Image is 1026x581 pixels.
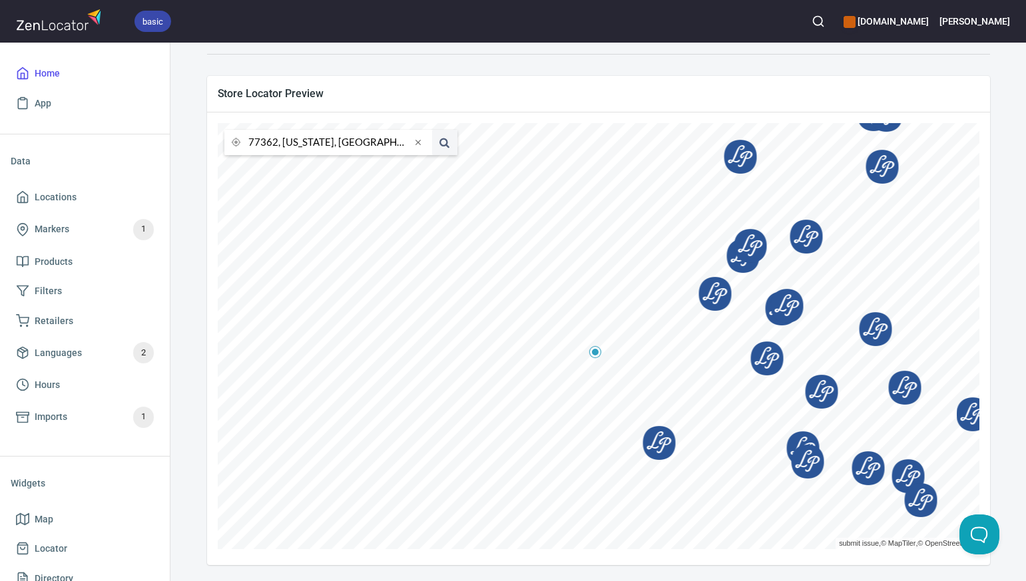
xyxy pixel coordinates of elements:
a: Home [11,59,159,89]
input: city or postal code [248,130,411,155]
span: Retailers [35,313,73,329]
li: Widgets [11,467,159,499]
a: Filters [11,276,159,306]
span: 1 [133,222,154,237]
span: 1 [133,409,154,425]
span: Filters [35,283,62,299]
a: Map [11,504,159,534]
span: App [35,95,51,112]
button: [PERSON_NAME] [939,7,1010,36]
div: basic [134,11,171,32]
span: Imports [35,409,67,425]
a: Languages2 [11,335,159,370]
h6: [PERSON_NAME] [939,14,1010,29]
h6: [DOMAIN_NAME] [844,14,928,29]
span: Locator [35,540,67,557]
li: Data [11,145,159,177]
span: Languages [35,345,82,361]
a: Imports1 [11,400,159,435]
a: Locator [11,534,159,564]
span: 2 [133,345,154,361]
span: Locations [35,189,77,206]
a: Retailers [11,306,159,336]
span: Hours [35,377,60,393]
span: basic [134,15,171,29]
span: Products [35,254,73,270]
a: App [11,89,159,118]
span: Map [35,511,53,528]
img: zenlocator [16,5,105,34]
span: Markers [35,221,69,238]
a: Products [11,247,159,277]
span: Home [35,65,60,82]
div: Manage your apps [844,7,928,36]
span: Store Locator Preview [218,87,979,100]
canvas: Map [218,123,979,549]
button: color-CE600E [844,16,856,28]
a: Markers1 [11,212,159,247]
a: Locations [11,182,159,212]
a: Hours [11,370,159,400]
button: Search [804,7,833,36]
iframe: Help Scout Beacon - Open [959,514,999,554]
